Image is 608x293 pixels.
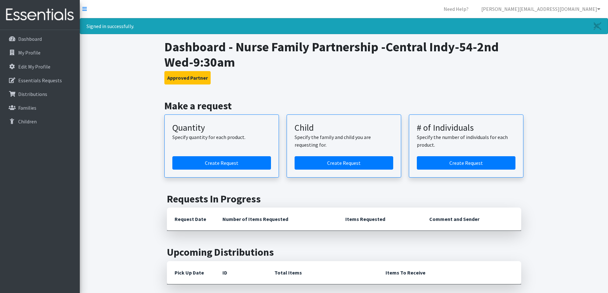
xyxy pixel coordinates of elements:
a: Create a request by number of individuals [417,156,515,170]
a: Need Help? [439,3,474,15]
a: Close [587,18,608,34]
img: HumanEssentials [3,4,77,26]
h2: Requests In Progress [167,193,521,205]
p: Dashboard [18,36,42,42]
h2: Upcoming Distributions [167,246,521,258]
h3: Quantity [172,122,271,133]
div: Signed in successfully. [80,18,608,34]
th: Request Date [167,208,215,231]
th: Total Items [267,261,378,284]
th: Number of Items Requested [215,208,338,231]
p: Families [18,105,36,111]
a: Distributions [3,88,77,100]
a: Edit My Profile [3,60,77,73]
p: Specify quantity for each product. [172,133,271,141]
h2: Make a request [164,100,523,112]
p: Distributions [18,91,47,97]
p: Essentials Requests [18,77,62,84]
a: Dashboard [3,33,77,45]
th: Comment and Sender [422,208,521,231]
th: ID [215,261,267,284]
a: Create a request by quantity [172,156,271,170]
p: Edit My Profile [18,63,50,70]
th: Pick Up Date [167,261,215,284]
a: Essentials Requests [3,74,77,87]
h3: Child [295,122,393,133]
button: Approved Partner [164,71,211,84]
h3: # of Individuals [417,122,515,133]
p: Specify the family and child you are requesting for. [295,133,393,149]
p: Children [18,118,37,125]
a: Children [3,115,77,128]
h1: Dashboard - Nurse Family Partnership -Central Indy-54-2nd Wed-9:30am [164,39,523,70]
a: My Profile [3,46,77,59]
th: Items Requested [338,208,422,231]
p: My Profile [18,49,41,56]
a: Families [3,101,77,114]
p: Specify the number of individuals for each product. [417,133,515,149]
a: Create a request for a child or family [295,156,393,170]
a: [PERSON_NAME][EMAIL_ADDRESS][DOMAIN_NAME] [476,3,605,15]
th: Items To Receive [378,261,521,284]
